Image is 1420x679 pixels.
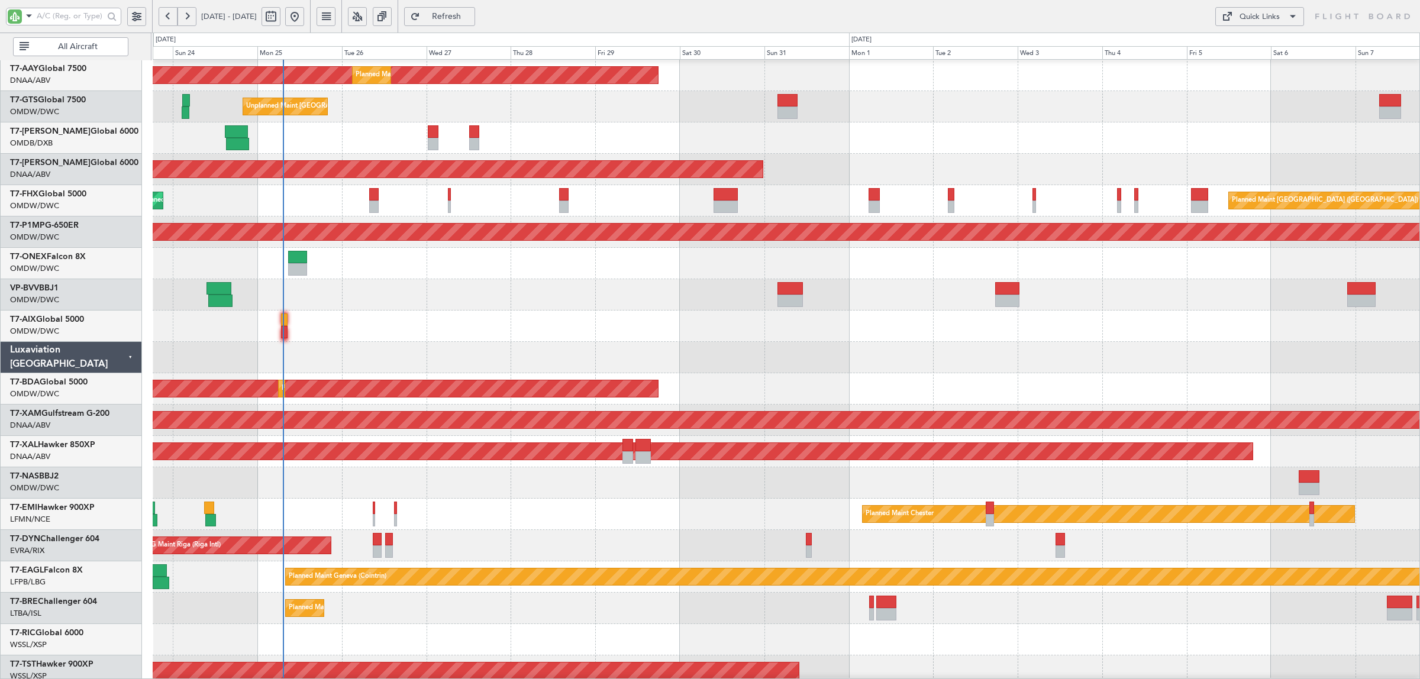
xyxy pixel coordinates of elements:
[10,378,40,386] span: T7-BDA
[10,127,91,135] span: T7-[PERSON_NAME]
[10,389,59,399] a: OMDW/DWC
[10,639,47,650] a: WSSL/XSP
[10,660,93,668] a: T7-TSTHawker 900XP
[422,12,471,21] span: Refresh
[10,284,39,292] span: VP-BVV
[10,514,50,525] a: LFMN/NCE
[342,46,427,60] div: Tue 26
[31,43,124,51] span: All Aircraft
[10,326,59,337] a: OMDW/DWC
[10,190,38,198] span: T7-FHX
[10,441,38,449] span: T7-XAL
[10,64,86,73] a: T7-AAYGlobal 7500
[10,263,59,274] a: OMDW/DWC
[10,253,47,261] span: T7-ONEX
[1102,46,1187,60] div: Thu 4
[511,46,595,60] div: Thu 28
[1271,46,1356,60] div: Sat 6
[173,46,257,60] div: Sun 24
[1240,11,1280,23] div: Quick Links
[10,106,59,117] a: OMDW/DWC
[10,472,59,480] a: T7-NASBBJ2
[404,7,475,26] button: Refresh
[282,380,398,397] div: Planned Maint Dubai (Al Maktoum Intl)
[764,46,849,60] div: Sun 31
[10,201,59,211] a: OMDW/DWC
[10,597,38,606] span: T7-BRE
[10,535,99,543] a: T7-DYNChallenger 604
[13,37,128,56] button: All Aircraft
[10,409,41,418] span: T7-XAM
[10,159,138,167] a: T7-[PERSON_NAME]Global 6000
[10,608,41,619] a: LTBA/ISL
[1187,46,1271,60] div: Fri 5
[10,232,59,242] a: OMDW/DWC
[10,221,79,229] a: T7-P1MPG-650ER
[10,629,35,637] span: T7-RIC
[10,545,44,556] a: EVRA/RIX
[246,98,393,115] div: Unplanned Maint [GEOGRAPHIC_DATA] (Seletar)
[933,46,1018,60] div: Tue 2
[289,599,431,617] div: Planned Maint Warsaw ([GEOGRAPHIC_DATA])
[595,46,680,60] div: Fri 29
[156,35,176,45] div: [DATE]
[356,66,472,84] div: Planned Maint Dubai (Al Maktoum Intl)
[10,284,59,292] a: VP-BVVBBJ1
[10,409,109,418] a: T7-XAMGulfstream G-200
[10,472,39,480] span: T7-NAS
[427,46,511,60] div: Wed 27
[10,503,37,512] span: T7-EMI
[10,96,38,104] span: T7-GTS
[1215,7,1304,26] button: Quick Links
[10,169,50,180] a: DNAA/ABV
[10,221,45,229] span: T7-P1MP
[851,35,872,45] div: [DATE]
[10,441,95,449] a: T7-XALHawker 850XP
[10,75,50,86] a: DNAA/ABV
[141,536,221,554] div: AOG Maint Riga (Riga Intl)
[10,629,83,637] a: T7-RICGlobal 6000
[10,295,59,305] a: OMDW/DWC
[10,253,86,261] a: T7-ONEXFalcon 8X
[849,46,934,60] div: Mon 1
[10,378,88,386] a: T7-BDAGlobal 5000
[201,11,257,22] span: [DATE] - [DATE]
[289,568,386,586] div: Planned Maint Geneva (Cointrin)
[10,159,91,167] span: T7-[PERSON_NAME]
[10,315,36,324] span: T7-AIX
[10,577,46,587] a: LFPB/LBG
[10,503,95,512] a: T7-EMIHawker 900XP
[10,451,50,462] a: DNAA/ABV
[1018,46,1102,60] div: Wed 3
[680,46,764,60] div: Sat 30
[10,138,53,148] a: OMDB/DXB
[10,96,86,104] a: T7-GTSGlobal 7500
[37,7,104,25] input: A/C (Reg. or Type)
[866,505,934,523] div: Planned Maint Chester
[10,535,40,543] span: T7-DYN
[257,46,342,60] div: Mon 25
[10,190,86,198] a: T7-FHXGlobal 5000
[10,566,44,574] span: T7-EAGL
[1232,192,1418,209] div: Planned Maint [GEOGRAPHIC_DATA] ([GEOGRAPHIC_DATA])
[10,483,59,493] a: OMDW/DWC
[10,597,97,606] a: T7-BREChallenger 604
[10,420,50,431] a: DNAA/ABV
[10,315,84,324] a: T7-AIXGlobal 5000
[10,127,138,135] a: T7-[PERSON_NAME]Global 6000
[10,660,36,668] span: T7-TST
[10,64,38,73] span: T7-AAY
[10,566,83,574] a: T7-EAGLFalcon 8X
